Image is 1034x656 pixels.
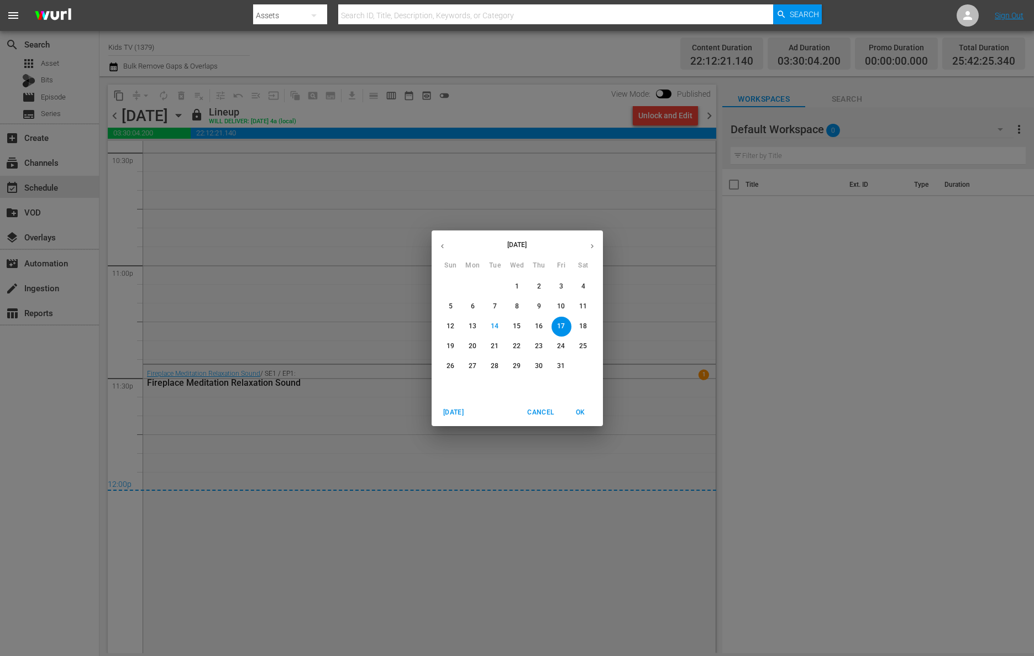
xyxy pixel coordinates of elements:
button: 23 [529,337,549,356]
p: 21 [491,342,498,351]
p: 13 [469,322,476,331]
p: 17 [557,322,565,331]
span: menu [7,9,20,22]
span: Search [790,4,819,24]
p: 7 [493,302,497,311]
button: 31 [552,356,571,376]
span: Wed [507,260,527,271]
p: 18 [579,322,587,331]
p: 6 [471,302,475,311]
span: Fri [552,260,571,271]
p: 15 [513,322,521,331]
p: 8 [515,302,519,311]
button: 11 [574,297,594,317]
p: 26 [447,361,454,371]
button: 25 [574,337,594,356]
p: 9 [537,302,541,311]
button: 8 [507,297,527,317]
span: Thu [529,260,549,271]
p: 29 [513,361,521,371]
p: 1 [515,282,519,291]
button: [DATE] [436,403,471,422]
p: 14 [491,322,498,331]
button: 4 [574,277,594,297]
p: [DATE] [453,240,581,250]
p: 20 [469,342,476,351]
p: 24 [557,342,565,351]
span: [DATE] [440,407,467,418]
p: 25 [579,342,587,351]
p: 10 [557,302,565,311]
button: 2 [529,277,549,297]
button: 26 [441,356,461,376]
p: 2 [537,282,541,291]
button: OK [563,403,599,422]
button: 20 [463,337,483,356]
span: Tue [485,260,505,271]
p: 19 [447,342,454,351]
button: 16 [529,317,549,337]
button: 30 [529,356,549,376]
button: 10 [552,297,571,317]
span: Sun [441,260,461,271]
span: Mon [463,260,483,271]
p: 30 [535,361,543,371]
span: Cancel [527,407,554,418]
span: OK [568,407,594,418]
p: 22 [513,342,521,351]
p: 5 [449,302,453,311]
button: 1 [507,277,527,297]
button: 3 [552,277,571,297]
button: 15 [507,317,527,337]
button: 21 [485,337,505,356]
button: 19 [441,337,461,356]
button: 9 [529,297,549,317]
button: Cancel [523,403,558,422]
button: 6 [463,297,483,317]
button: 29 [507,356,527,376]
p: 16 [535,322,543,331]
p: 12 [447,322,454,331]
p: 27 [469,361,476,371]
button: 28 [485,356,505,376]
p: 11 [579,302,587,311]
p: 3 [559,282,563,291]
button: 13 [463,317,483,337]
button: 12 [441,317,461,337]
img: ans4CAIJ8jUAAAAAAAAAAAAAAAAAAAAAAAAgQb4GAAAAAAAAAAAAAAAAAAAAAAAAJMjXAAAAAAAAAAAAAAAAAAAAAAAAgAT5G... [27,3,80,29]
p: 23 [535,342,543,351]
button: 7 [485,297,505,317]
a: Sign Out [995,11,1023,20]
button: 17 [552,317,571,337]
button: 14 [485,317,505,337]
button: 27 [463,356,483,376]
button: 18 [574,317,594,337]
button: 22 [507,337,527,356]
button: 24 [552,337,571,356]
p: 31 [557,361,565,371]
span: Sat [574,260,594,271]
p: 4 [581,282,585,291]
button: 5 [441,297,461,317]
p: 28 [491,361,498,371]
